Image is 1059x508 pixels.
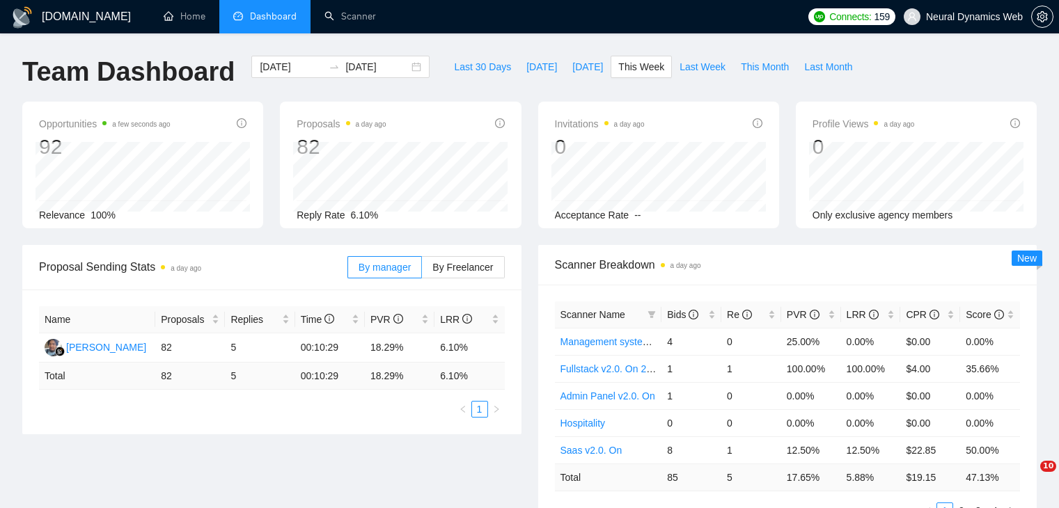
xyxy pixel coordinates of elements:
[471,401,488,418] li: 1
[689,310,698,319] span: info-circle
[560,336,691,347] a: Management system v2.0. On
[230,312,279,327] span: Replies
[1031,11,1053,22] a: setting
[45,339,62,356] img: AS
[670,262,701,269] time: a day ago
[900,409,960,436] td: $0.00
[814,11,825,22] img: upwork-logo.png
[929,310,939,319] span: info-circle
[459,405,467,413] span: left
[721,355,781,382] td: 1
[455,401,471,418] li: Previous Page
[39,134,171,160] div: 92
[614,120,645,128] time: a day ago
[555,134,645,160] div: 0
[1040,461,1056,472] span: 10
[297,134,386,160] div: 82
[661,355,721,382] td: 1
[884,120,914,128] time: a day ago
[324,314,334,324] span: info-circle
[297,116,386,132] span: Proposals
[781,355,841,382] td: 100.00%
[966,309,1003,320] span: Score
[11,6,33,29] img: logo
[661,382,721,409] td: 1
[634,209,641,221] span: --
[237,118,246,128] span: info-circle
[345,59,409,74] input: End date
[455,401,471,418] button: left
[661,463,721,491] td: 85
[841,409,901,436] td: 0.00%
[753,118,762,128] span: info-circle
[721,436,781,463] td: 1
[171,264,201,272] time: a day ago
[488,401,505,418] li: Next Page
[906,309,939,320] span: CPR
[661,409,721,436] td: 0
[560,363,706,374] a: Fullstack v2.0. On 25.07-01 boost
[1012,461,1045,494] iframe: Intercom live chat
[572,59,603,74] span: [DATE]
[225,363,295,390] td: 5
[960,328,1020,355] td: 0.00%
[329,61,340,72] span: to
[874,9,890,24] span: 159
[721,328,781,355] td: 0
[900,436,960,463] td: $22.85
[359,262,411,273] span: By manager
[225,306,295,333] th: Replies
[900,355,960,382] td: $4.00
[365,333,434,363] td: 18.29%
[994,310,1004,319] span: info-circle
[721,382,781,409] td: 0
[841,382,901,409] td: 0.00%
[900,463,960,491] td: $ 19.15
[329,61,340,72] span: swap-right
[841,355,901,382] td: 100.00%
[781,409,841,436] td: 0.00%
[900,382,960,409] td: $0.00
[112,120,170,128] time: a few seconds ago
[495,118,505,128] span: info-circle
[645,304,659,325] span: filter
[488,401,505,418] button: right
[233,11,243,21] span: dashboard
[555,256,1021,273] span: Scanner Breakdown
[741,59,789,74] span: This Month
[351,209,379,221] span: 6.10%
[960,463,1020,491] td: 47.13 %
[611,56,672,78] button: This Week
[39,258,347,276] span: Proposal Sending Stats
[446,56,519,78] button: Last 30 Days
[260,59,323,74] input: Start date
[434,333,504,363] td: 6.10%
[297,209,345,221] span: Reply Rate
[781,328,841,355] td: 25.00%
[1010,118,1020,128] span: info-circle
[472,402,487,417] a: 1
[900,328,960,355] td: $0.00
[781,436,841,463] td: 12.50%
[555,209,629,221] span: Acceptance Rate
[161,312,209,327] span: Proposals
[667,309,698,320] span: Bids
[1032,11,1053,22] span: setting
[295,363,365,390] td: 00:10:29
[869,310,879,319] span: info-circle
[555,463,662,491] td: Total
[661,328,721,355] td: 4
[804,59,852,74] span: Last Month
[560,418,606,429] a: Hospitality
[829,9,871,24] span: Connects:
[565,56,611,78] button: [DATE]
[680,59,725,74] span: Last Week
[434,363,504,390] td: 6.10 %
[618,59,664,74] span: This Week
[960,436,1020,463] td: 50.00%
[301,314,334,325] span: Time
[393,314,403,324] span: info-circle
[526,59,557,74] span: [DATE]
[781,382,841,409] td: 0.00%
[841,328,901,355] td: 0.00%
